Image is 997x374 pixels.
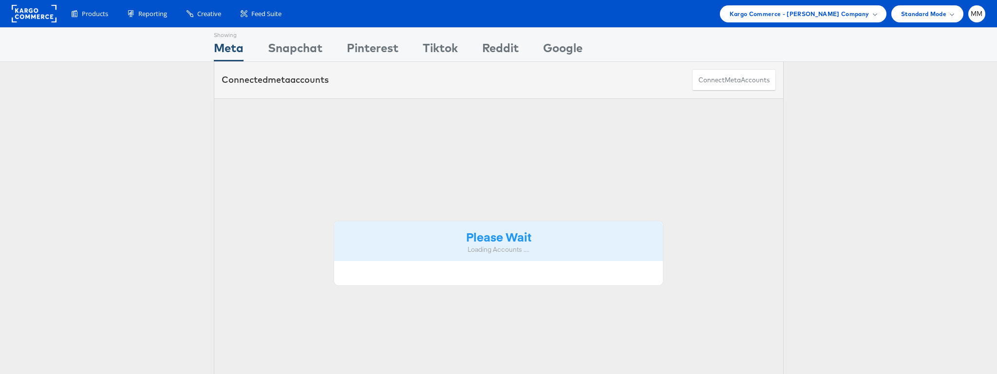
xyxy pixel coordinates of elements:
span: Feed Suite [251,9,282,19]
div: Connected accounts [222,74,329,86]
div: Meta [214,39,244,61]
span: meta [725,75,741,85]
strong: Please Wait [466,228,531,244]
span: Standard Mode [901,9,946,19]
span: meta [268,74,290,85]
span: Kargo Commerce - [PERSON_NAME] Company [730,9,869,19]
div: Tiktok [423,39,458,61]
div: Showing [214,28,244,39]
span: MM [971,11,983,17]
span: Creative [197,9,221,19]
span: Products [82,9,108,19]
div: Loading Accounts .... [341,245,656,254]
div: Google [543,39,583,61]
div: Reddit [482,39,519,61]
button: ConnectmetaAccounts [692,69,776,91]
div: Snapchat [268,39,322,61]
span: Reporting [138,9,167,19]
div: Pinterest [347,39,398,61]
